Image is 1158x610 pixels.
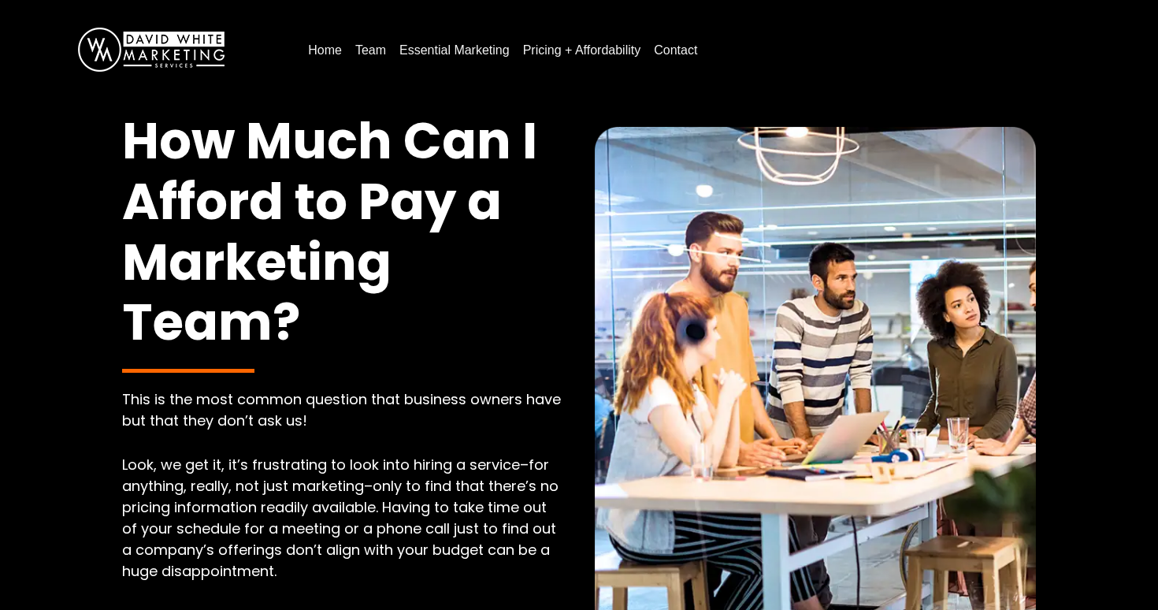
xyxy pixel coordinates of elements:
[349,38,392,63] a: Team
[302,38,348,63] a: Home
[78,28,225,72] img: DavidWhite-Marketing-Logo
[122,106,537,357] span: How Much Can I Afford to Pay a Marketing Team?
[393,38,516,63] a: Essential Marketing
[517,38,648,63] a: Pricing + Affordability
[302,37,1126,63] nav: Menu
[648,38,703,63] a: Contact
[78,42,225,55] a: DavidWhite-Marketing-Logo
[122,454,563,582] p: Look, we get it, it’s frustrating to look into hiring a service–for anything, really, not just ma...
[122,389,563,431] p: This is the most common question that business owners have but that they don’t ask us!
